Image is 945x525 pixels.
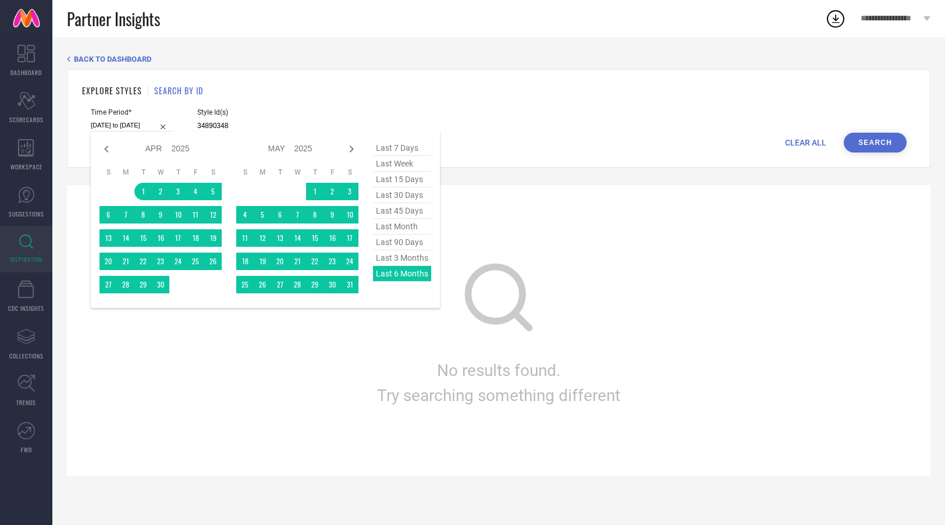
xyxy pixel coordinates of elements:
td: Fri Apr 18 2025 [187,229,204,247]
td: Wed May 28 2025 [289,276,306,293]
td: Thu May 29 2025 [306,276,324,293]
td: Sun Apr 13 2025 [100,229,117,247]
td: Mon Apr 14 2025 [117,229,134,247]
span: INSPIRATION [10,255,42,264]
td: Tue Apr 22 2025 [134,253,152,270]
td: Wed Apr 02 2025 [152,183,169,200]
td: Mon Apr 21 2025 [117,253,134,270]
td: Wed Apr 23 2025 [152,253,169,270]
span: last 45 days [373,203,431,219]
td: Tue May 06 2025 [271,206,289,224]
td: Sat May 10 2025 [341,206,358,224]
span: Time Period* [91,108,171,116]
div: Previous month [100,142,113,156]
td: Thu Apr 17 2025 [169,229,187,247]
td: Sun May 18 2025 [236,253,254,270]
th: Saturday [341,168,358,177]
td: Sun Apr 27 2025 [100,276,117,293]
th: Friday [324,168,341,177]
input: Enter comma separated style ids e.g. 12345, 67890 [197,119,366,133]
td: Sat Apr 19 2025 [204,229,222,247]
span: last week [373,156,431,172]
td: Sat May 31 2025 [341,276,358,293]
span: last 15 days [373,172,431,187]
span: last 30 days [373,187,431,203]
div: Next month [344,142,358,156]
div: Open download list [825,8,846,29]
span: SUGGESTIONS [9,210,44,218]
td: Tue Apr 08 2025 [134,206,152,224]
span: CLEAR ALL [785,138,826,147]
td: Thu May 01 2025 [306,183,324,200]
th: Wednesday [152,168,169,177]
td: Sat Apr 12 2025 [204,206,222,224]
td: Thu Apr 10 2025 [169,206,187,224]
span: TRENDS [16,398,36,407]
span: last month [373,219,431,235]
td: Fri Apr 04 2025 [187,183,204,200]
span: SCORECARDS [9,115,44,124]
div: Back TO Dashboard [67,55,930,63]
td: Sat May 03 2025 [341,183,358,200]
td: Mon May 05 2025 [254,206,271,224]
td: Sun May 04 2025 [236,206,254,224]
h1: SEARCH BY ID [154,84,203,97]
span: WORKSPACE [10,162,42,171]
th: Tuesday [134,168,152,177]
td: Thu May 15 2025 [306,229,324,247]
td: Tue Apr 29 2025 [134,276,152,293]
td: Wed May 14 2025 [289,229,306,247]
td: Fri Apr 11 2025 [187,206,204,224]
td: Fri May 16 2025 [324,229,341,247]
td: Mon May 12 2025 [254,229,271,247]
td: Tue Apr 15 2025 [134,229,152,247]
span: last 90 days [373,235,431,250]
td: Sun Apr 06 2025 [100,206,117,224]
td: Sun Apr 20 2025 [100,253,117,270]
td: Fri May 23 2025 [324,253,341,270]
button: Search [844,133,907,152]
th: Sunday [100,168,117,177]
td: Sun May 25 2025 [236,276,254,293]
th: Thursday [169,168,187,177]
td: Mon May 26 2025 [254,276,271,293]
th: Thursday [306,168,324,177]
th: Saturday [204,168,222,177]
td: Fri May 02 2025 [324,183,341,200]
th: Friday [187,168,204,177]
td: Tue May 13 2025 [271,229,289,247]
td: Fri Apr 25 2025 [187,253,204,270]
td: Wed May 21 2025 [289,253,306,270]
span: Try searching something different [377,386,620,405]
span: No results found. [437,361,560,380]
td: Fri May 09 2025 [324,206,341,224]
td: Wed Apr 09 2025 [152,206,169,224]
th: Tuesday [271,168,289,177]
td: Tue May 20 2025 [271,253,289,270]
span: last 7 days [373,140,431,156]
td: Fri May 30 2025 [324,276,341,293]
td: Mon May 19 2025 [254,253,271,270]
span: Style Id(s) [197,108,366,116]
span: Partner Insights [67,7,160,31]
td: Sun May 11 2025 [236,229,254,247]
span: CDC INSIGHTS [8,304,44,313]
span: DASHBOARD [10,68,42,77]
td: Wed Apr 16 2025 [152,229,169,247]
span: FWD [21,445,32,454]
td: Mon Apr 28 2025 [117,276,134,293]
td: Wed Apr 30 2025 [152,276,169,293]
td: Thu Apr 03 2025 [169,183,187,200]
th: Monday [254,168,271,177]
td: Wed May 07 2025 [289,206,306,224]
span: last 3 months [373,250,431,266]
td: Sat Apr 05 2025 [204,183,222,200]
td: Sat May 24 2025 [341,253,358,270]
td: Sat Apr 26 2025 [204,253,222,270]
span: BACK TO DASHBOARD [74,55,151,63]
th: Monday [117,168,134,177]
h1: EXPLORE STYLES [82,84,142,97]
td: Tue May 27 2025 [271,276,289,293]
td: Thu May 08 2025 [306,206,324,224]
th: Wednesday [289,168,306,177]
